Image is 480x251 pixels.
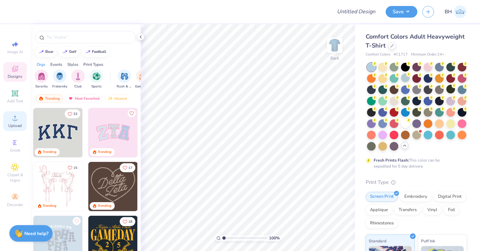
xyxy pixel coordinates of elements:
button: Like [65,163,80,172]
img: Fraternity Image [56,72,63,80]
span: 33 [73,112,77,116]
input: Untitled Design [332,5,381,18]
button: Like [120,163,135,172]
span: Game Day [135,84,150,89]
img: 12710c6a-dcc0-49ce-8688-7fe8d5f96fe2 [88,162,138,211]
span: # C1717 [394,52,408,58]
img: Rush & Bid Image [121,72,128,80]
button: filter button [117,69,132,89]
button: Like [120,217,135,226]
div: Rhinestones [366,218,398,228]
div: filter for Game Day [135,69,150,89]
button: filter button [35,69,48,89]
button: filter button [52,69,67,89]
div: Styles [67,62,78,67]
span: 17 [128,166,132,170]
button: filter button [135,69,150,89]
img: Back [328,39,341,52]
div: Vinyl [423,205,442,215]
div: Embroidery [400,192,432,202]
button: football [82,47,109,57]
img: Bella Hammerle [454,5,467,18]
span: 15 [73,166,77,170]
span: Clipart & logos [3,172,27,183]
img: Game Day Image [139,72,147,80]
div: filter for Sorority [35,69,48,89]
div: Trending [43,203,56,208]
img: Sorority Image [38,72,45,80]
button: Save [386,6,417,18]
img: Sports Image [93,72,100,80]
img: edfb13fc-0e43-44eb-bea2-bf7fc0dd67f9 [82,108,132,157]
span: Greek [10,148,20,153]
input: Try "Alpha" [46,34,131,41]
div: filter for Sports [90,69,103,89]
img: 3b9aba4f-e317-4aa7-a679-c95a879539bd [33,108,83,157]
img: d12a98c7-f0f7-4345-bf3a-b9f1b718b86e [82,162,132,211]
div: filter for Club [71,69,85,89]
img: 9980f5e8-e6a1-4b4a-8839-2b0e9349023c [88,108,138,157]
button: bear [35,47,56,57]
span: Designs [8,74,22,79]
button: Like [128,109,136,117]
button: Like [73,217,81,225]
span: Image AI [7,49,23,55]
strong: Need help? [24,230,48,237]
img: most_fav.gif [68,96,73,101]
div: Trending [98,150,111,155]
a: BH [445,5,467,18]
img: 83dda5b0-2158-48ca-832c-f6b4ef4c4536 [33,162,83,211]
button: Like [65,109,80,118]
img: 5ee11766-d822-42f5-ad4e-763472bf8dcf [137,108,187,157]
span: Upload [8,123,22,128]
span: Puff Ink [421,237,435,244]
img: ead2b24a-117b-4488-9b34-c08fd5176a7b [137,162,187,211]
span: Sorority [35,84,48,89]
div: Events [50,62,62,67]
div: Screen Print [366,192,398,202]
img: trend_line.gif [85,50,91,54]
img: Newest.gif [108,96,113,101]
span: BH [445,8,452,16]
div: Trending [98,203,111,208]
div: Trending [35,94,63,102]
div: Print Types [83,62,103,67]
div: Transfers [394,205,421,215]
div: Back [330,55,339,61]
span: Add Text [7,98,23,104]
div: Digital Print [434,192,466,202]
span: Club [74,84,82,89]
div: Trending [43,150,56,155]
span: Fraternity [52,84,67,89]
span: Rush & Bid [117,84,132,89]
span: 18 [128,220,132,223]
span: Minimum Order: 24 + [411,52,444,58]
span: Standard [369,237,386,244]
strong: Fresh Prints Flash: [374,158,409,163]
img: Club Image [74,72,82,80]
div: Applique [366,205,392,215]
div: bear [45,50,53,54]
span: Sports [91,84,102,89]
img: trending.gif [38,96,44,101]
div: Orgs [37,62,45,67]
span: Comfort Colors Adult Heavyweight T-Shirt [366,33,465,50]
div: golf [69,50,76,54]
div: football [92,50,106,54]
div: Foil [444,205,459,215]
div: filter for Fraternity [52,69,67,89]
div: This color can be expedited for 5 day delivery. [374,157,456,169]
div: filter for Rush & Bid [117,69,132,89]
img: trend_line.gif [39,50,44,54]
button: filter button [90,69,103,89]
button: filter button [71,69,85,89]
button: golf [59,47,79,57]
div: Print Type [366,179,467,186]
div: Most Favorited [65,94,103,102]
span: 100 % [269,235,280,241]
span: Comfort Colors [366,52,390,58]
img: trend_line.gif [62,50,68,54]
div: Newest [105,94,130,102]
span: Decorate [7,202,23,207]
